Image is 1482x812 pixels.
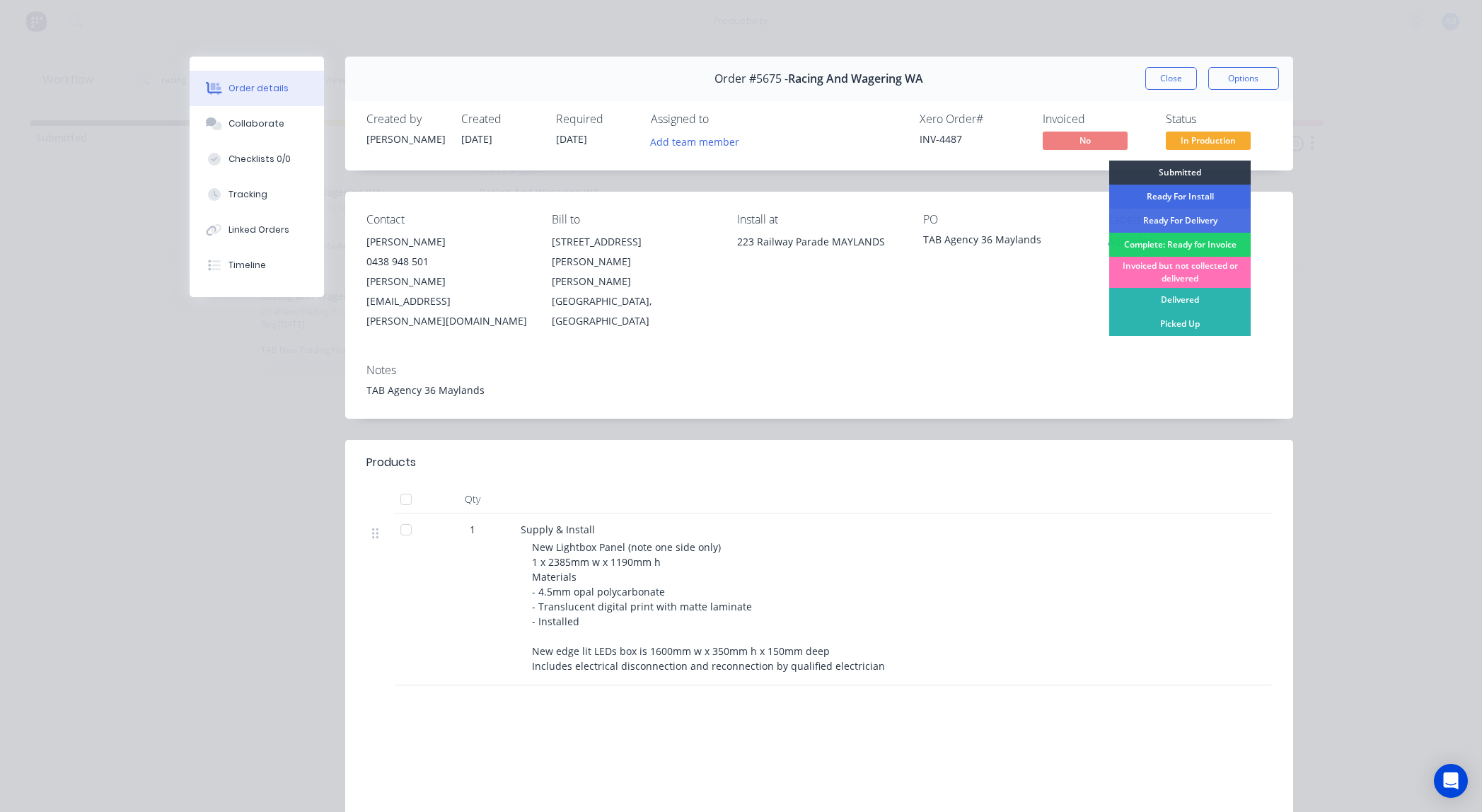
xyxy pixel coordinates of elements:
button: Timeline [190,248,324,283]
div: Products [366,454,416,471]
div: Contact [366,213,529,226]
div: Collaborate [228,117,284,130]
button: Add team member [651,132,747,151]
span: In Production [1166,132,1251,149]
div: Complete: Ready for Invoice [1109,233,1251,257]
div: Created [461,112,539,126]
div: [STREET_ADDRESS][PERSON_NAME] [552,232,714,272]
div: [PERSON_NAME] [366,232,529,252]
span: New Lightbox Panel (note one side only) 1 x 2385mm w x 1190mm h Materials - 4.5mm opal polycarbon... [532,540,885,673]
div: Delivered [1109,288,1251,312]
div: Open Intercom Messenger [1434,764,1468,798]
div: TAB Agency 36 Maylands [923,232,1086,252]
div: Timeline [228,259,266,272]
div: Ready For Delivery [1109,209,1251,233]
button: Close [1145,67,1197,90]
div: Order details [228,82,289,95]
div: Qty [430,485,515,514]
button: Tracking [190,177,324,212]
button: Collaborate [190,106,324,141]
span: No [1043,132,1128,149]
div: Linked Orders [228,224,289,236]
div: Tracking [228,188,267,201]
span: Racing And Wagering WA [788,72,923,86]
div: TAB Agency 36 Maylands [366,383,1272,398]
button: Options [1208,67,1279,90]
div: Assigned to [651,112,792,126]
div: [PERSON_NAME] [366,132,444,146]
span: Order #5675 - [714,72,788,86]
div: Install at [737,213,900,226]
button: Add team member [642,132,746,151]
div: [STREET_ADDRESS][PERSON_NAME][PERSON_NAME][GEOGRAPHIC_DATA], [GEOGRAPHIC_DATA] [552,232,714,331]
div: PO [923,213,1086,226]
div: Submitted [1109,161,1251,185]
div: Ready For Install [1109,185,1251,209]
span: [DATE] [461,132,492,146]
span: 1 [470,522,475,537]
button: Linked Orders [190,212,324,248]
div: Notes [366,364,1272,377]
div: Required [556,112,634,126]
button: Checklists 0/0 [190,141,324,177]
div: Xero Order # [920,112,1026,126]
button: Add labels [1101,232,1166,251]
div: Bill to [552,213,714,226]
div: INV-4487 [920,132,1026,146]
span: [DATE] [556,132,587,146]
div: [PERSON_NAME][GEOGRAPHIC_DATA], [GEOGRAPHIC_DATA] [552,272,714,331]
span: Supply & Install [521,523,595,536]
div: Created by [366,112,444,126]
button: Order details [190,71,324,106]
div: Invoiced but not collected or delivered [1109,257,1251,288]
div: 223 Railway Parade MAYLANDS [737,232,900,252]
div: 223 Railway Parade MAYLANDS [737,232,900,277]
div: Picked Up [1109,312,1251,336]
div: [PERSON_NAME][EMAIL_ADDRESS][PERSON_NAME][DOMAIN_NAME] [366,272,529,331]
div: Checklists 0/0 [228,153,291,166]
div: 0438 948 501 [366,252,529,272]
div: [PERSON_NAME]0438 948 501[PERSON_NAME][EMAIL_ADDRESS][PERSON_NAME][DOMAIN_NAME] [366,232,529,331]
button: In Production [1166,132,1251,153]
div: Invoiced [1043,112,1149,126]
div: Status [1166,112,1272,126]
